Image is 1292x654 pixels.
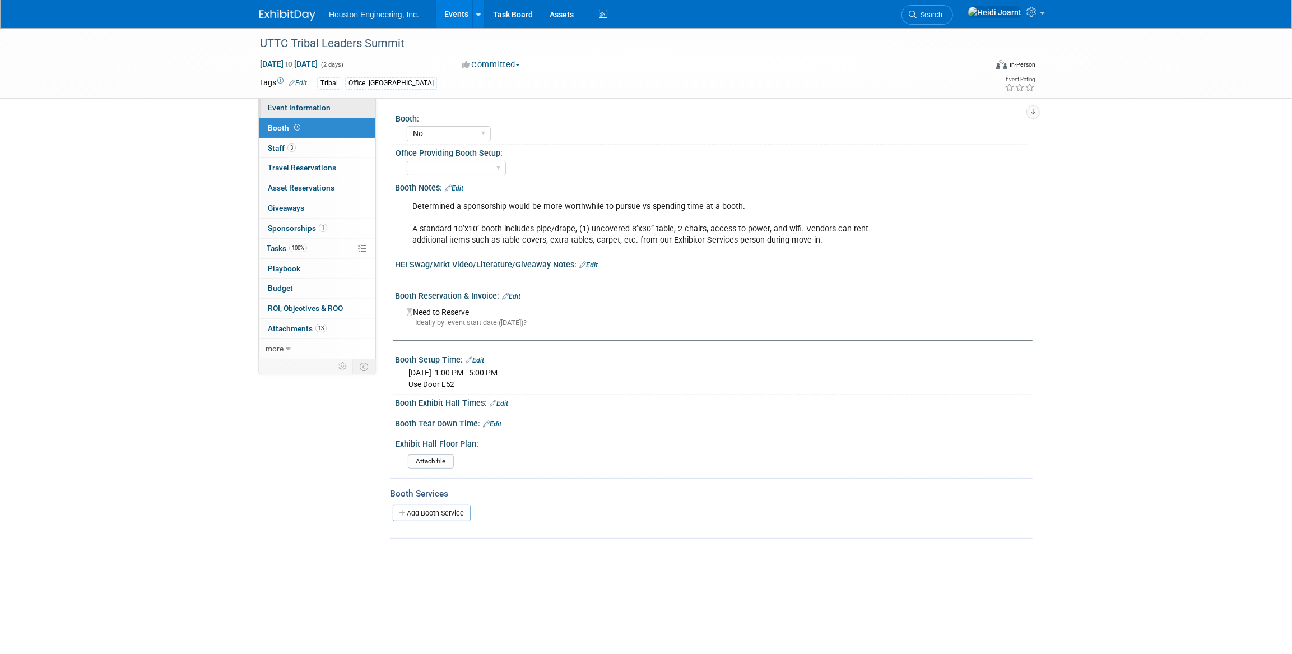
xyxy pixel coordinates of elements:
span: Houston Engineering, Inc. [329,10,419,19]
span: Budget [268,284,293,293]
a: Asset Reservations [259,178,375,198]
div: Booth Exhibit Hall Times: [395,395,1033,409]
a: ROI, Objectives & ROO [259,299,375,318]
a: Edit [579,261,598,269]
div: UTTC Tribal Leaders Summit [256,34,969,54]
span: Event Information [268,103,331,112]
span: more [266,344,284,353]
span: Playbook [268,264,300,273]
a: Edit [490,400,508,407]
td: Tags [259,77,307,90]
div: HEI Swag/Mrkt Video/Literature/Giveaway Notes: [395,256,1033,271]
img: Heidi Joarnt [968,6,1022,18]
div: Tribal [317,77,341,89]
a: Add Booth Service [393,505,471,521]
a: Giveaways [259,198,375,218]
span: Travel Reservations [268,163,336,172]
span: ROI, Objectives & ROO [268,304,343,313]
div: Booth Setup Time: [395,351,1033,366]
div: Use Door E52 [408,379,1024,390]
td: Personalize Event Tab Strip [333,359,353,374]
div: Office Providing Booth Setup: [396,145,1028,159]
div: Exhibit Hall Floor Plan: [396,435,1028,449]
span: Staff [268,143,296,152]
span: Giveaways [268,203,304,212]
div: Booth Services [390,488,1033,500]
span: to [284,59,294,68]
span: 100% [289,244,307,252]
div: Determined a sponsorship would be more worthwhile to pursue vs spending time at a booth. A standa... [405,196,909,252]
span: (2 days) [320,61,343,68]
div: In-Person [1009,61,1035,69]
span: Sponsorships [268,224,327,233]
span: 3 [287,143,296,152]
span: Search [917,11,942,19]
span: 1 [319,224,327,232]
a: Budget [259,279,375,298]
div: Office: [GEOGRAPHIC_DATA] [345,77,437,89]
a: Search [901,5,953,25]
span: Booth [268,123,303,132]
div: Event Rating [1005,77,1035,82]
a: Travel Reservations [259,158,375,178]
span: [DATE] 1:00 PM - 5:00 PM [408,368,498,377]
span: 13 [315,324,327,332]
div: Ideally by: event start date ([DATE])? [407,318,1024,328]
img: Format-Inperson.png [996,60,1007,69]
span: Booth not reserved yet [292,123,303,132]
a: Edit [466,356,484,364]
div: Event Format [920,58,1035,75]
a: Edit [289,79,307,87]
div: Booth Notes: [395,179,1033,194]
div: Booth Tear Down Time: [395,415,1033,430]
a: Event Information [259,98,375,118]
a: Edit [483,420,501,428]
div: Booth Reservation & Invoice: [395,287,1033,302]
button: Committed [458,59,524,71]
a: Staff3 [259,138,375,158]
a: Edit [502,293,520,300]
a: Attachments13 [259,319,375,338]
div: Booth: [396,110,1028,124]
span: Tasks [267,244,307,253]
td: Toggle Event Tabs [353,359,376,374]
a: Playbook [259,259,375,279]
span: [DATE] [DATE] [259,59,318,69]
div: Need to Reserve [403,304,1024,328]
a: Booth [259,118,375,138]
span: Asset Reservations [268,183,334,192]
a: Sponsorships1 [259,219,375,238]
a: more [259,339,375,359]
a: Edit [445,184,463,192]
img: ExhibitDay [259,10,315,21]
a: Tasks100% [259,239,375,258]
span: Attachments [268,324,327,333]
